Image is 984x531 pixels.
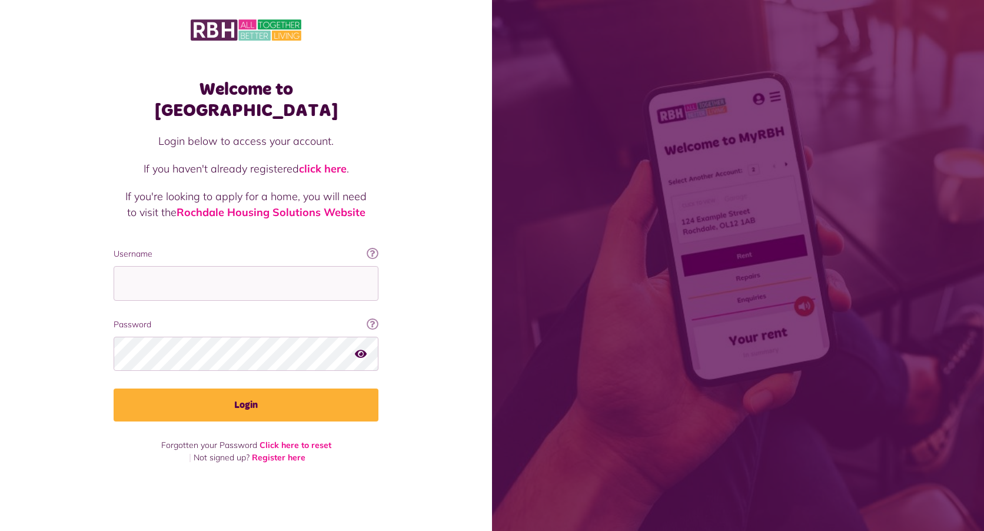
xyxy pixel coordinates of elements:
button: Login [114,389,378,422]
label: Username [114,248,378,260]
img: MyRBH [191,18,301,42]
span: Not signed up? [194,452,250,463]
p: If you haven't already registered . [125,161,367,177]
label: Password [114,318,378,331]
a: click here [299,162,347,175]
p: Login below to access your account. [125,133,367,149]
a: Rochdale Housing Solutions Website [177,205,365,219]
p: If you're looking to apply for a home, you will need to visit the [125,188,367,220]
span: Forgotten your Password [161,440,257,450]
h1: Welcome to [GEOGRAPHIC_DATA] [114,79,378,121]
a: Click here to reset [260,440,331,450]
a: Register here [252,452,305,463]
